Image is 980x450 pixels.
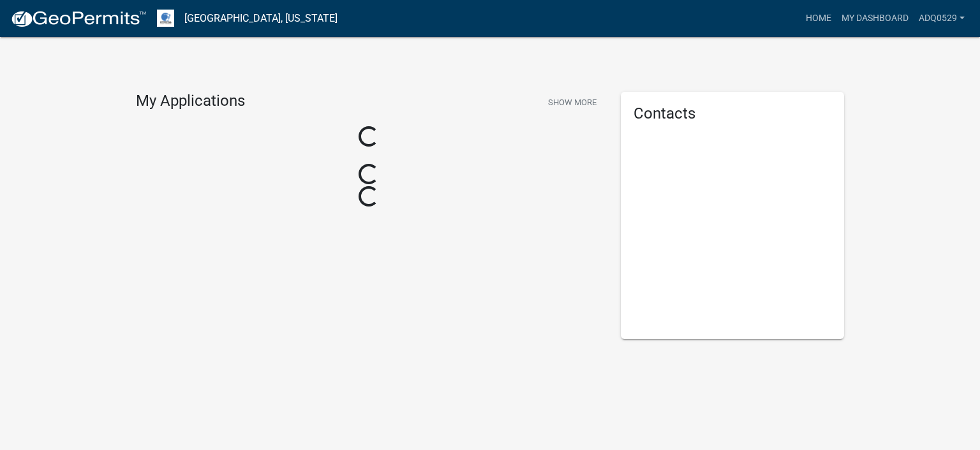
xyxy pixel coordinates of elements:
h5: Contacts [634,105,831,123]
h4: My Applications [136,92,245,111]
button: Show More [543,92,602,113]
a: [GEOGRAPHIC_DATA], [US_STATE] [184,8,338,29]
a: My Dashboard [836,6,914,31]
img: Otter Tail County, Minnesota [157,10,174,27]
a: adq0529 [914,6,970,31]
a: Home [801,6,836,31]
